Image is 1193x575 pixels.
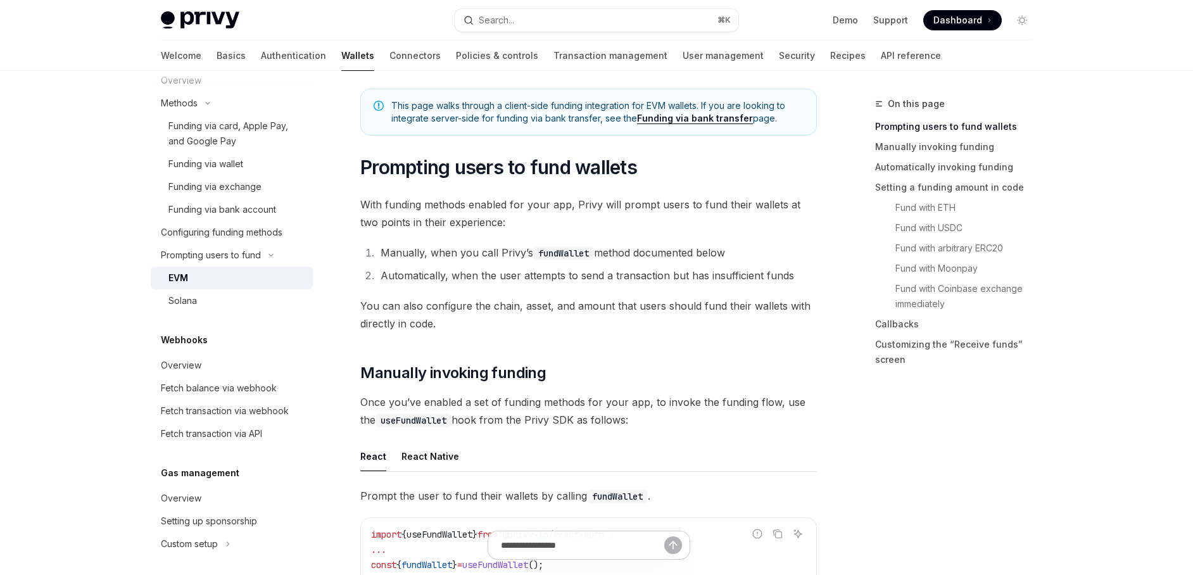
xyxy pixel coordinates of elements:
[401,441,459,471] button: React Native
[151,115,313,153] a: Funding via card, Apple Pay, and Google Pay
[933,14,982,27] span: Dashboard
[151,354,313,377] a: Overview
[875,279,1042,314] a: Fund with Coinbase exchange immediately
[360,487,817,505] span: Prompt the user to fund their wallets by calling .
[151,153,313,175] a: Funding via wallet
[923,10,1002,30] a: Dashboard
[377,267,817,284] li: Automatically, when the user attempts to send a transaction but has insufficient funds
[151,400,313,422] a: Fetch transaction via webhook
[888,96,945,111] span: On this page
[161,225,282,240] div: Configuring funding methods
[875,218,1042,238] a: Fund with USDC
[391,99,804,125] span: This page walks through a client-side funding integration for EVM wallets. If you are looking to ...
[161,403,289,419] div: Fetch transaction via webhook
[151,175,313,198] a: Funding via exchange
[151,377,313,400] a: Fetch balance via webhook
[833,14,858,27] a: Demo
[161,514,257,529] div: Setting up sponsorship
[360,196,817,231] span: With funding methods enabled for your app, Privy will prompt users to fund their wallets at two p...
[360,297,817,332] span: You can also configure the chain, asset, and amount that users should fund their wallets with dir...
[875,137,1042,157] a: Manually invoking funding
[151,92,313,115] button: Toggle Methods section
[151,510,313,533] a: Setting up sponsorship
[151,533,313,555] button: Toggle Custom setup section
[769,526,786,542] button: Copy the contents from the code block
[217,41,246,71] a: Basics
[587,490,648,503] code: fundWallet
[360,441,386,471] button: React
[875,334,1042,370] a: Customizing the “Receive funds” screen
[875,314,1042,334] a: Callbacks
[161,358,201,373] div: Overview
[341,41,374,71] a: Wallets
[168,202,276,217] div: Funding via bank account
[875,238,1042,258] a: Fund with arbitrary ERC20
[374,101,384,111] svg: Note
[161,536,218,552] div: Custom setup
[875,177,1042,198] a: Setting a funding amount in code
[151,487,313,510] a: Overview
[161,332,208,348] h5: Webhooks
[168,156,243,172] div: Funding via wallet
[881,41,941,71] a: API reference
[168,293,197,308] div: Solana
[501,531,664,559] input: Ask a question...
[455,9,738,32] button: Open search
[161,11,239,29] img: light logo
[161,491,201,506] div: Overview
[151,198,313,221] a: Funding via bank account
[151,244,313,267] button: Toggle Prompting users to fund section
[1012,10,1032,30] button: Toggle dark mode
[749,526,766,542] button: Report incorrect code
[875,258,1042,279] a: Fund with Moonpay
[664,536,682,554] button: Send message
[168,118,305,149] div: Funding via card, Apple Pay, and Google Pay
[151,221,313,244] a: Configuring funding methods
[168,179,262,194] div: Funding via exchange
[875,198,1042,218] a: Fund with ETH
[151,267,313,289] a: EVM
[456,41,538,71] a: Policies & controls
[151,422,313,445] a: Fetch transaction via API
[683,41,764,71] a: User management
[360,363,546,383] span: Manually invoking funding
[151,289,313,312] a: Solana
[376,414,451,427] code: useFundWallet
[261,41,326,71] a: Authentication
[161,96,198,111] div: Methods
[533,246,594,260] code: fundWallet
[830,41,866,71] a: Recipes
[875,117,1042,137] a: Prompting users to fund wallets
[779,41,815,71] a: Security
[161,41,201,71] a: Welcome
[168,270,188,286] div: EVM
[161,248,261,263] div: Prompting users to fund
[873,14,908,27] a: Support
[717,15,731,25] span: ⌘ K
[377,244,817,262] li: Manually, when you call Privy’s method documented below
[389,41,441,71] a: Connectors
[161,465,239,481] h5: Gas management
[875,157,1042,177] a: Automatically invoking funding
[553,41,667,71] a: Transaction management
[161,426,262,441] div: Fetch transaction via API
[637,113,753,124] a: Funding via bank transfer
[790,526,806,542] button: Ask AI
[360,393,817,429] span: Once you’ve enabled a set of funding methods for your app, to invoke the funding flow, use the ho...
[479,13,514,28] div: Search...
[161,381,277,396] div: Fetch balance via webhook
[360,156,637,179] span: Prompting users to fund wallets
